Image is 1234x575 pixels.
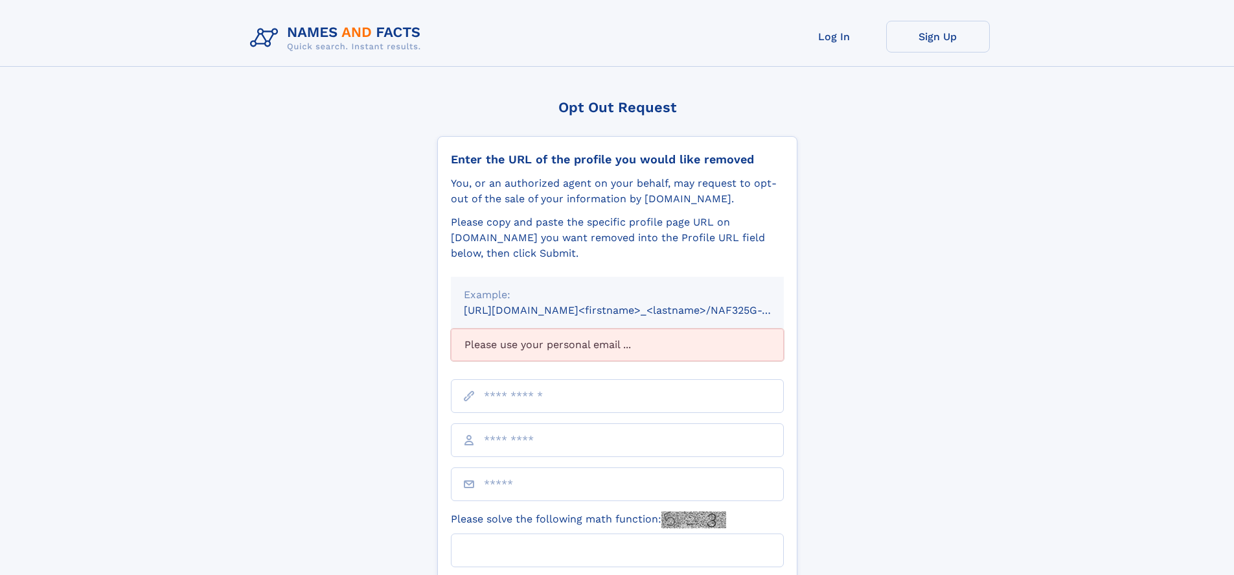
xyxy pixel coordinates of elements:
small: [URL][DOMAIN_NAME]<firstname>_<lastname>/NAF325G-xxxxxxxx [464,304,808,316]
div: You, or an authorized agent on your behalf, may request to opt-out of the sale of your informatio... [451,176,784,207]
a: Sign Up [886,21,990,53]
div: Please copy and paste the specific profile page URL on [DOMAIN_NAME] you want removed into the Pr... [451,215,784,261]
img: Logo Names and Facts [245,21,431,56]
div: Please use your personal email ... [451,329,784,361]
div: Enter the URL of the profile you would like removed [451,152,784,167]
a: Log In [783,21,886,53]
div: Opt Out Request [437,99,797,115]
label: Please solve the following math function: [451,511,726,528]
div: Example: [464,287,771,303]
